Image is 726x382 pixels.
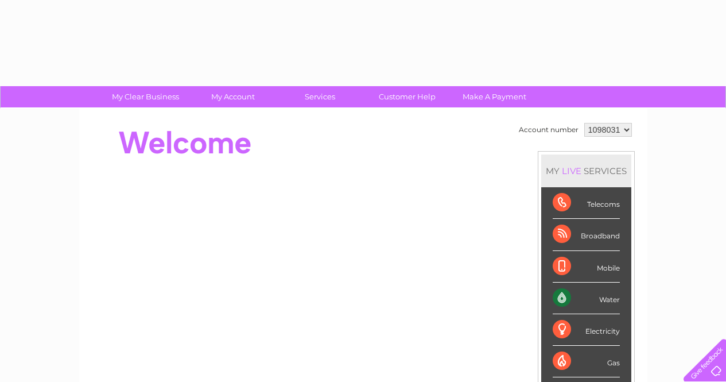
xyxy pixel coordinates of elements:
[98,86,193,107] a: My Clear Business
[553,187,620,219] div: Telecoms
[185,86,280,107] a: My Account
[447,86,542,107] a: Make A Payment
[516,120,581,140] td: Account number
[553,251,620,283] div: Mobile
[273,86,367,107] a: Services
[553,219,620,250] div: Broadband
[560,165,584,176] div: LIVE
[541,155,631,187] div: MY SERVICES
[553,314,620,346] div: Electricity
[360,86,455,107] a: Customer Help
[553,346,620,377] div: Gas
[553,283,620,314] div: Water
